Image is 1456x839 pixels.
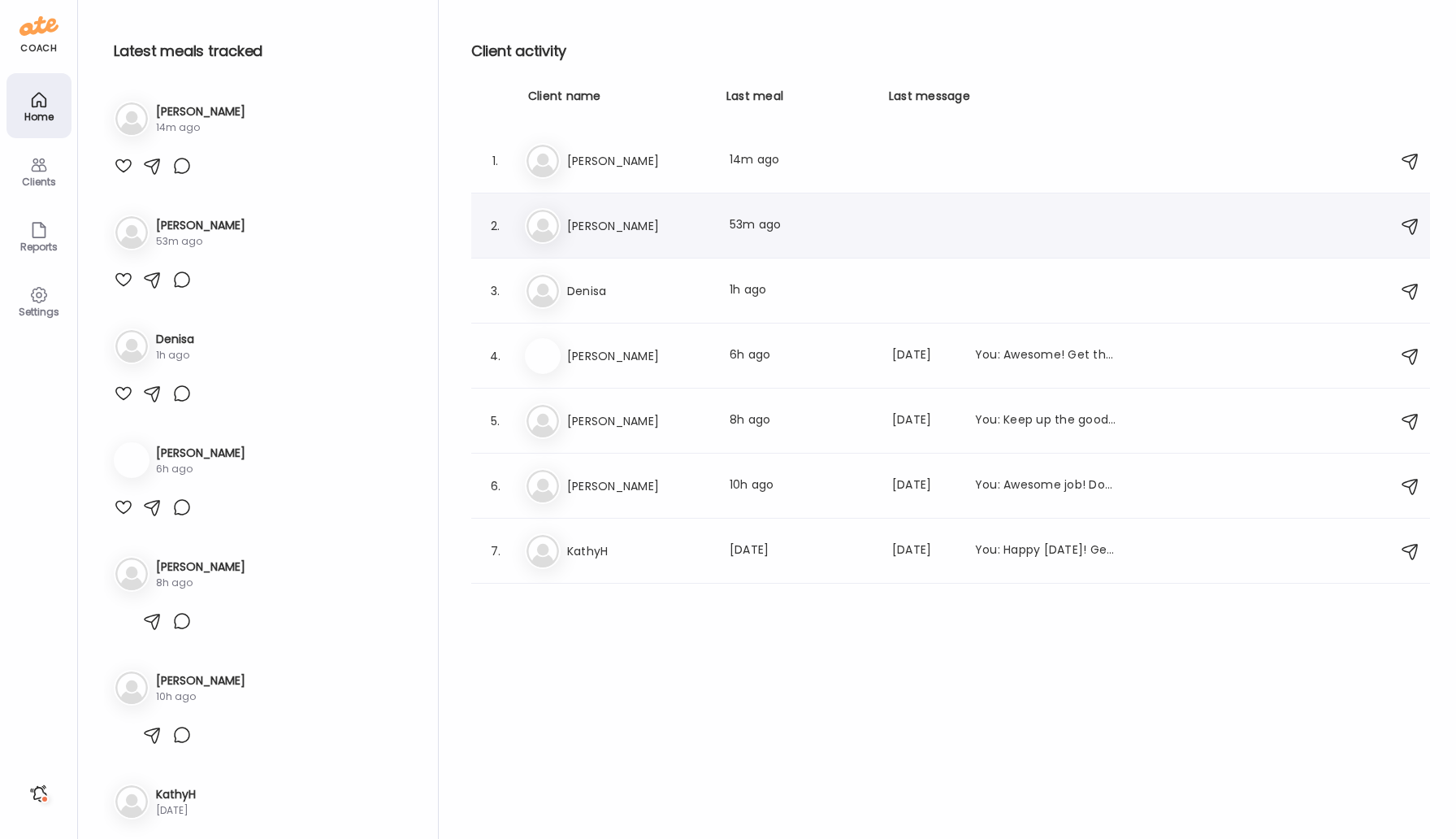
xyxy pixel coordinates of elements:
[726,88,783,114] div: Last meal
[528,88,601,114] div: Client name
[156,725,245,742] h3: [PERSON_NAME]
[567,346,710,366] h3: [PERSON_NAME]
[10,306,68,317] div: Settings
[567,216,710,236] h3: [PERSON_NAME]
[115,102,148,135] img: bg-avatar-default.svg
[156,228,245,245] h3: [PERSON_NAME]
[114,145,130,167] img: images%2FZ3DZsm46RFSj8cBEpbhayiVxPSD3%2Fk6xp9e8mZDG1CeaPkEVl%2FcjswGoDBUZaYVTItt4QJ_1080
[526,275,559,307] img: bg-avatar-default.svg
[975,411,1118,431] div: You: Keep up the good work! Get that food in!
[567,411,710,431] h3: [PERSON_NAME]
[156,369,194,384] div: 1h ago
[730,346,873,366] div: 6h ago
[156,476,245,493] h3: [PERSON_NAME]
[567,541,710,561] h3: KathyH
[892,411,955,431] div: [DATE]
[156,601,245,618] h3: [PERSON_NAME]
[114,393,130,415] img: images%2FpjsnEiu7NkPiZqu6a8wFh07JZ2F3%2FaZLoJ7q7MMWPinYue9Bb%2FUNvCWFxKlseFB20P1Wqy_1080
[526,470,559,502] img: bg-avatar-default.svg
[526,340,559,372] img: avatars%2FahVa21GNcOZO3PHXEF6GyZFFpym1
[567,151,710,171] h3: [PERSON_NAME]
[114,39,412,63] h2: Latest meals tracked
[486,151,505,171] div: 1.
[20,41,57,55] div: coach
[526,210,559,242] img: bg-avatar-default.svg
[889,88,970,114] div: Last message
[115,227,148,259] img: bg-avatar-default.svg
[19,13,58,39] img: ate
[156,742,245,757] div: 10h ago
[526,535,559,567] img: bg-avatar-default.svg
[114,518,130,540] img: images%2FahVa21GNcOZO3PHXEF6GyZFFpym1%2FZsdxmyLm8SvLgks9tMdZ%2FSWceyIyVbjWOWblq23kn_1080
[114,767,130,789] img: images%2FCVHIpVfqQGSvEEy3eBAt9lLqbdp1%2FvArIA2iA39nwxfiT0To8%2FRFFRfqXm6yQAE3hDBL8c_1080
[526,145,559,177] img: bg-avatar-default.svg
[10,111,68,122] div: Home
[115,351,148,384] img: bg-avatar-default.svg
[114,642,130,664] img: images%2FTWbYycbN6VXame8qbTiqIxs9Hvy2%2FwUbjVr6pnnaZdrp6xNUQ%2Foety61AggbNj1NkbNH7F_1080
[115,724,148,757] img: bg-avatar-default.svg
[567,281,710,301] h3: Denisa
[471,39,1430,63] h2: Client activity
[156,352,194,369] h3: Denisa
[486,216,505,236] div: 2.
[156,493,245,508] div: 6h ago
[892,476,955,496] div: [DATE]
[156,245,245,259] div: 53m ago
[156,103,245,120] h3: [PERSON_NAME]
[115,600,148,633] img: bg-avatar-default.svg
[975,476,1118,496] div: You: Awesome job! Don't forget to add in sleep and water intake! Keep up the good work!
[975,346,1118,366] div: You: Awesome! Get that sleep in for [DATE] and [DATE], you're doing great!
[975,541,1118,561] div: You: Happy [DATE]! Get that food/water/sleep in from the past few days [DATE]! Enjoy your weekend!
[486,281,505,301] div: 3.
[730,151,873,171] div: 14m ago
[730,411,873,431] div: 8h ago
[892,346,955,366] div: [DATE]
[730,476,873,496] div: 10h ago
[526,405,559,437] img: bg-avatar-default.svg
[10,176,68,187] div: Clients
[892,541,955,561] div: [DATE]
[115,476,148,508] img: avatars%2FahVa21GNcOZO3PHXEF6GyZFFpym1
[114,269,130,291] img: images%2FMmnsg9FMMIdfUg6NitmvFa1XKOJ3%2FMvfivFFUlFYSKHH4mdRO%2FsQOccUJFyCfZ0nznPvXe_1080
[156,618,245,633] div: 8h ago
[486,476,505,496] div: 6.
[730,216,873,236] div: 53m ago
[486,411,505,431] div: 5.
[486,541,505,561] div: 7.
[156,120,245,135] div: 14m ago
[730,281,873,301] div: 1h ago
[567,476,710,496] h3: [PERSON_NAME]
[10,241,68,252] div: Reports
[730,541,873,561] div: [DATE]
[486,346,505,366] div: 4.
